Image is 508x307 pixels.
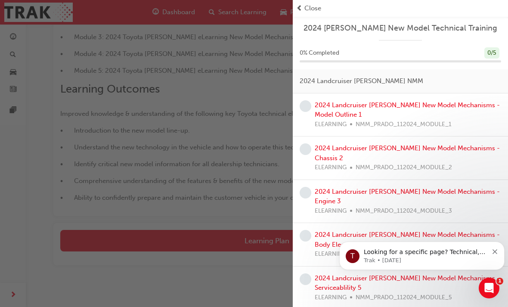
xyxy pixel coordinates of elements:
[296,3,303,13] span: prev-icon
[315,188,500,205] a: 2024 Landcruiser [PERSON_NAME] New Model Mechanisms - Engine 3
[315,206,347,216] span: ELEARNING
[300,143,311,155] span: learningRecordVerb_NONE-icon
[496,278,503,285] span: 1
[296,3,505,13] button: prev-iconClose
[484,47,499,59] div: 0 / 5
[315,144,500,162] a: 2024 Landcruiser [PERSON_NAME] New Model Mechanisms - Chassis 2
[356,120,452,130] span: NMM_PRADO_112024_MODULE_1
[315,231,500,248] a: 2024 Landcruiser [PERSON_NAME] New Model Mechanisms - Body Electrical 4
[356,206,452,216] span: NMM_PRADO_112024_MODULE_3
[300,48,339,58] span: 0 % Completed
[315,249,347,259] span: ELEARNING
[300,100,311,112] span: learningRecordVerb_NONE-icon
[300,230,311,242] span: learningRecordVerb_NONE-icon
[315,293,347,303] span: ELEARNING
[315,101,500,119] a: 2024 Landcruiser [PERSON_NAME] New Model Mechanisms - Model Outline 1
[304,3,321,13] span: Close
[300,23,501,33] a: 2024 [PERSON_NAME] New Model Technical Training
[300,76,423,86] span: 2024 Landcruiser [PERSON_NAME] NMM
[356,293,452,303] span: NMM_PRADO_112024_MODULE_5
[356,163,452,173] span: NMM_PRADO_112024_MODULE_2
[336,223,508,284] iframe: Intercom notifications message
[315,274,500,292] a: 2024 Landcruiser [PERSON_NAME] New Model Mechanisms - Serviceablility 5
[315,163,347,173] span: ELEARNING
[300,273,311,285] span: learningRecordVerb_NONE-icon
[300,187,311,198] span: learningRecordVerb_NONE-icon
[479,278,499,298] iframe: Intercom live chat
[315,120,347,130] span: ELEARNING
